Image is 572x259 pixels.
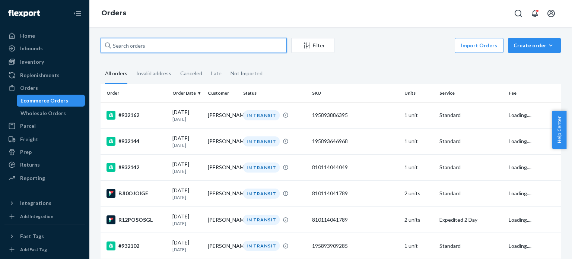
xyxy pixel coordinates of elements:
div: IN TRANSIT [243,136,280,146]
th: Order [101,84,169,102]
div: Add Fast Tag [20,246,47,253]
div: #932102 [107,241,166,250]
td: 1 unit [401,233,437,259]
a: Inbounds [4,42,85,54]
div: [DATE] [172,108,202,122]
p: [DATE] [172,168,202,174]
button: Import Orders [455,38,503,53]
div: Canceled [180,64,202,83]
div: Inventory [20,58,44,66]
button: Open account menu [544,6,559,21]
a: Returns [4,159,85,171]
p: Standard [439,138,502,145]
td: Loading.... [506,180,561,206]
th: Order Date [169,84,205,102]
p: Standard [439,111,502,119]
a: Wholesale Orders [17,107,85,119]
p: [DATE] [172,220,202,227]
div: Returns [20,161,40,168]
img: Flexport logo [8,10,40,17]
div: IN TRANSIT [243,189,280,199]
th: Service [436,84,505,102]
a: Inventory [4,56,85,68]
div: All orders [105,64,127,84]
div: 195893886395 [312,111,398,119]
th: SKU [309,84,401,102]
td: 2 units [401,207,437,233]
td: 1 unit [401,102,437,128]
td: [PERSON_NAME] [205,180,240,206]
a: Reporting [4,172,85,184]
div: Integrations [20,199,51,207]
input: Search orders [101,38,287,53]
div: Fast Tags [20,233,44,240]
div: Parcel [20,122,36,130]
a: Home [4,30,85,42]
a: Parcel [4,120,85,132]
div: IN TRANSIT [243,241,280,251]
div: 810114044049 [312,164,398,171]
div: R12POSOSGL [107,215,166,224]
div: Not Imported [231,64,263,83]
div: Orders [20,84,38,92]
div: IN TRANSIT [243,110,280,120]
button: Integrations [4,197,85,209]
div: IN TRANSIT [243,215,280,225]
p: Standard [439,190,502,197]
div: IN TRANSIT [243,162,280,173]
p: Expedited 2 Day [439,216,502,224]
a: Orders [4,82,85,94]
a: Ecommerce Orders [17,95,85,107]
div: Create order [514,42,555,49]
td: 2 units [401,180,437,206]
div: Prep [20,148,32,156]
td: [PERSON_NAME] [205,233,240,259]
a: Add Fast Tag [4,245,85,254]
button: Close Navigation [70,6,85,21]
div: Customer [208,90,237,96]
div: 195893909285 [312,242,398,250]
td: Loading.... [506,128,561,154]
td: 1 unit [401,154,437,180]
td: 1 unit [401,128,437,154]
a: Add Integration [4,212,85,221]
div: Inbounds [20,45,43,52]
div: 810114041789 [312,190,398,197]
td: Loading.... [506,207,561,233]
div: Filter [292,42,334,49]
button: Create order [508,38,561,53]
p: [DATE] [172,246,202,253]
button: Open Search Box [511,6,526,21]
div: Wholesale Orders [20,110,66,117]
div: [DATE] [172,161,202,174]
button: Open notifications [527,6,542,21]
p: [DATE] [172,194,202,200]
div: Replenishments [20,72,60,79]
td: [PERSON_NAME] [205,207,240,233]
th: Units [401,84,437,102]
a: Replenishments [4,69,85,81]
button: Filter [291,38,334,53]
p: [DATE] [172,142,202,148]
p: [DATE] [172,116,202,122]
div: [DATE] [172,187,202,200]
td: [PERSON_NAME] [205,154,240,180]
div: 810114041789 [312,216,398,224]
div: Late [211,64,222,83]
ol: breadcrumbs [95,3,132,24]
button: Fast Tags [4,230,85,242]
div: Reporting [20,174,45,182]
div: Invalid address [136,64,171,83]
div: Home [20,32,35,40]
button: Help Center [552,111,566,149]
th: Status [240,84,309,102]
a: Prep [4,146,85,158]
div: #932142 [107,163,166,172]
div: BJI0OJOIGE [107,189,166,198]
div: Ecommerce Orders [20,97,68,104]
a: Orders [101,9,126,17]
div: [DATE] [172,239,202,253]
div: [DATE] [172,213,202,227]
th: Fee [506,84,561,102]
